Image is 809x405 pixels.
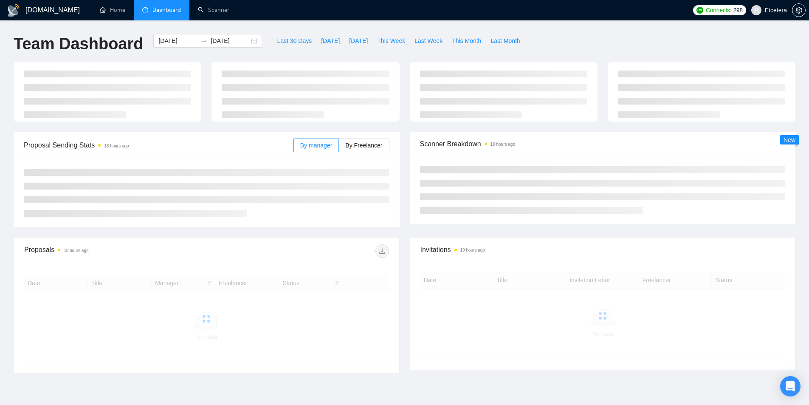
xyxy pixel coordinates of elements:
[486,34,524,48] button: Last Month
[24,140,293,150] span: Proposal Sending Stats
[377,36,405,45] span: This Week
[200,37,207,44] span: to
[198,6,229,14] a: searchScanner
[414,36,443,45] span: Last Week
[272,34,316,48] button: Last 30 Days
[152,6,181,14] span: Dashboard
[158,36,197,45] input: Start date
[420,244,785,255] span: Invitations
[447,34,486,48] button: This Month
[490,142,515,147] time: 19 hours ago
[792,7,805,14] span: setting
[14,34,143,54] h1: Team Dashboard
[349,36,368,45] span: [DATE]
[200,37,207,44] span: swap-right
[733,6,742,15] span: 298
[345,142,382,149] span: By Freelancer
[100,6,125,14] a: homeHome
[753,7,759,13] span: user
[784,136,795,143] span: New
[321,36,340,45] span: [DATE]
[316,34,344,48] button: [DATE]
[490,36,520,45] span: Last Month
[792,3,806,17] button: setting
[300,142,332,149] span: By manager
[410,34,447,48] button: Last Week
[792,7,806,14] a: setting
[696,7,703,14] img: upwork-logo.png
[64,248,88,253] time: 18 hours ago
[780,376,801,397] div: Open Intercom Messenger
[7,4,20,17] img: logo
[344,34,372,48] button: [DATE]
[460,248,485,252] time: 19 hours ago
[277,36,312,45] span: Last 30 Days
[104,144,129,148] time: 18 hours ago
[706,6,731,15] span: Connects:
[24,244,206,258] div: Proposals
[372,34,410,48] button: This Week
[142,7,148,13] span: dashboard
[420,139,786,149] span: Scanner Breakdown
[211,36,249,45] input: End date
[452,36,481,45] span: This Month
